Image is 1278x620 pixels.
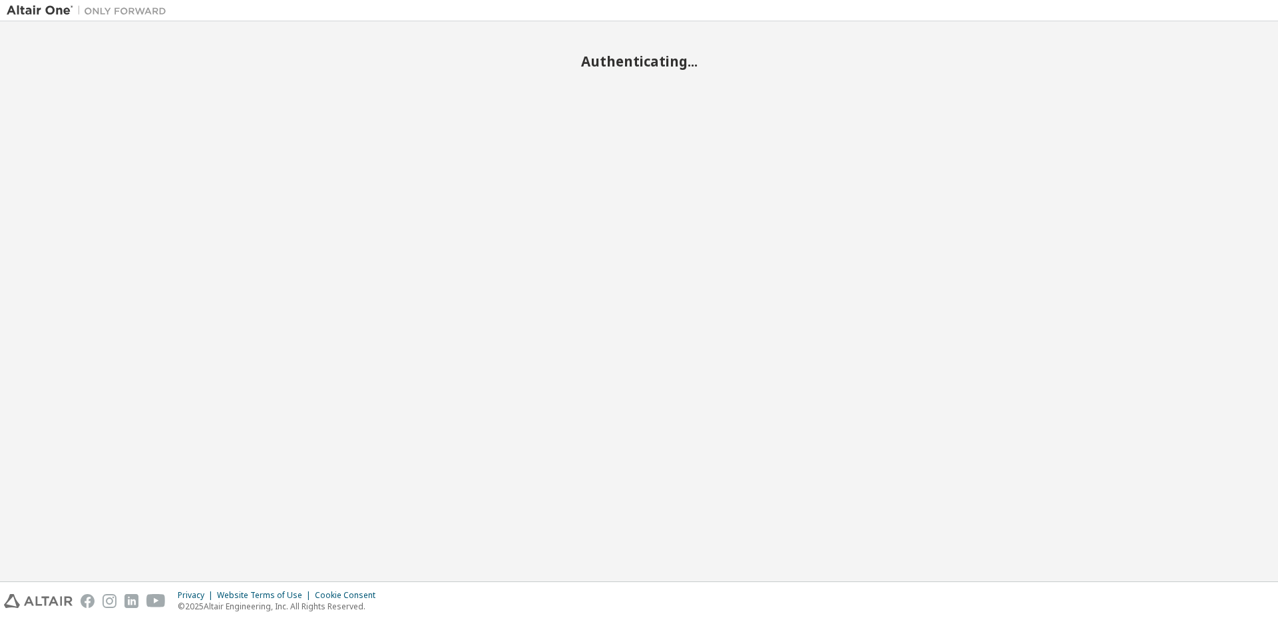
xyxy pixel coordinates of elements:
[7,53,1271,70] h2: Authenticating...
[124,594,138,608] img: linkedin.svg
[146,594,166,608] img: youtube.svg
[315,590,383,601] div: Cookie Consent
[178,590,217,601] div: Privacy
[81,594,95,608] img: facebook.svg
[7,4,173,17] img: Altair One
[103,594,116,608] img: instagram.svg
[4,594,73,608] img: altair_logo.svg
[178,601,383,612] p: © 2025 Altair Engineering, Inc. All Rights Reserved.
[217,590,315,601] div: Website Terms of Use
